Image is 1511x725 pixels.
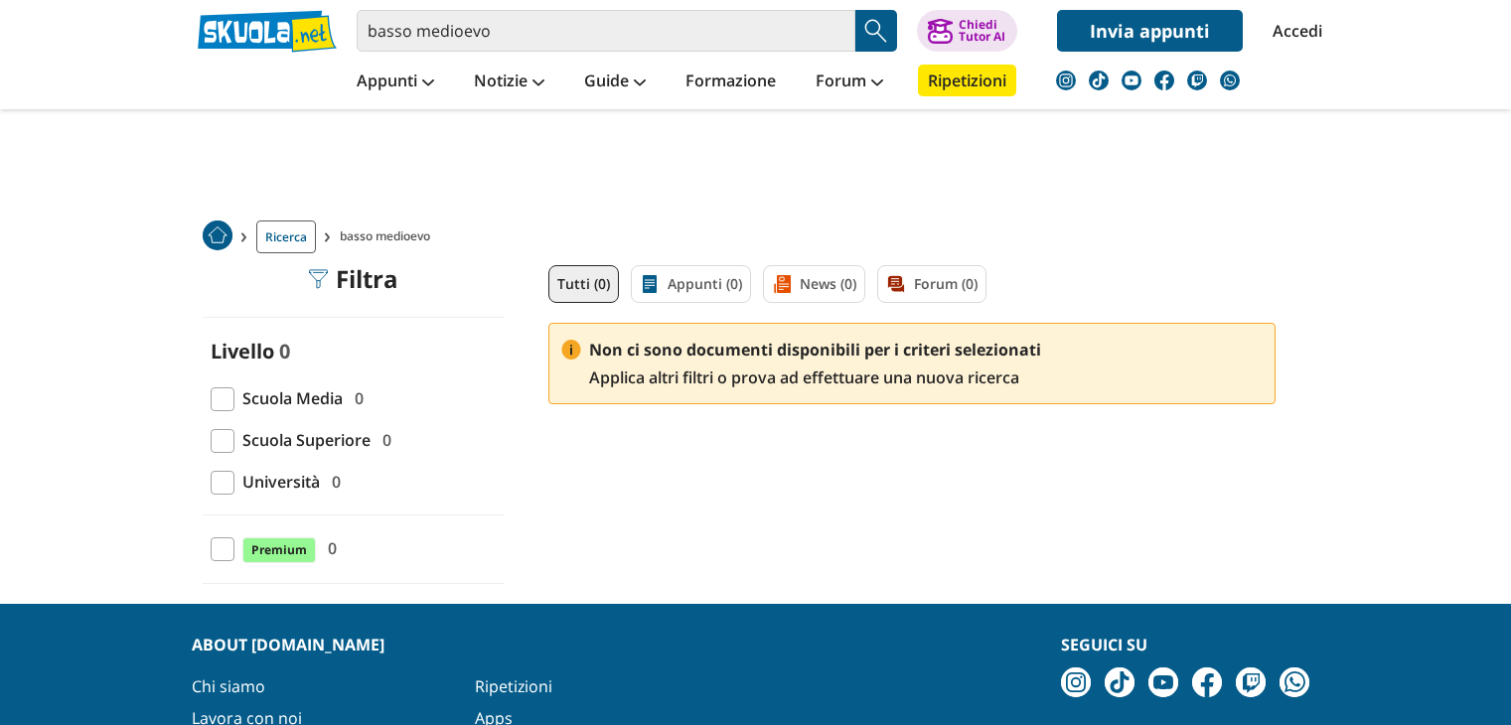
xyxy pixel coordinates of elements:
img: twitch [1236,667,1266,697]
img: tiktok [1089,71,1109,90]
img: youtube [1148,667,1178,697]
span: Università [234,469,320,495]
input: Cerca appunti, riassunti o versioni [357,10,855,52]
img: facebook [1192,667,1222,697]
strong: Seguici su [1061,634,1147,655]
button: Search Button [855,10,897,52]
a: Forum [811,65,888,100]
div: Filtra [308,265,398,293]
a: Ricerca [256,220,316,253]
a: Ripetizioni [918,65,1016,96]
img: facebook [1154,71,1174,90]
img: Cerca appunti, riassunti o versioni [861,16,891,46]
span: 0 [347,385,364,411]
a: Appunti [352,65,439,100]
img: Home [203,220,232,250]
img: Filtra filtri mobile [308,269,328,289]
button: ChiediTutor AI [917,10,1017,52]
a: Invia appunti [1057,10,1243,52]
img: tiktok [1105,667,1134,697]
img: instagram [1056,71,1076,90]
span: basso medioevo [340,220,438,253]
a: Tutti (0) [548,265,619,303]
a: Chi siamo [192,675,265,697]
img: youtube [1122,71,1141,90]
span: Premium [242,537,316,563]
span: 0 [324,469,341,495]
span: 0 [279,338,290,364]
strong: About [DOMAIN_NAME] [192,634,384,655]
span: Scuola Media [234,385,343,411]
span: 0 [375,427,391,453]
a: Accedi [1273,10,1314,52]
a: Ripetizioni [475,675,552,697]
a: Home [203,220,232,253]
span: Scuola Superiore [234,427,371,453]
a: Formazione [680,65,781,100]
span: Non ci sono documenti disponibili per i criteri selezionati [589,336,1041,363]
img: Nessun risultato [561,340,581,360]
img: twitch [1187,71,1207,90]
div: Chiedi Tutor AI [959,19,1005,43]
img: instagram [1061,667,1091,697]
label: Livello [211,338,274,364]
a: Guide [579,65,651,100]
a: Notizie [469,65,549,100]
img: WhatsApp [1280,667,1309,697]
span: 0 [320,535,337,561]
img: WhatsApp [1220,71,1240,90]
p: Applica altri filtri o prova ad effettuare una nuova ricerca [589,336,1041,391]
